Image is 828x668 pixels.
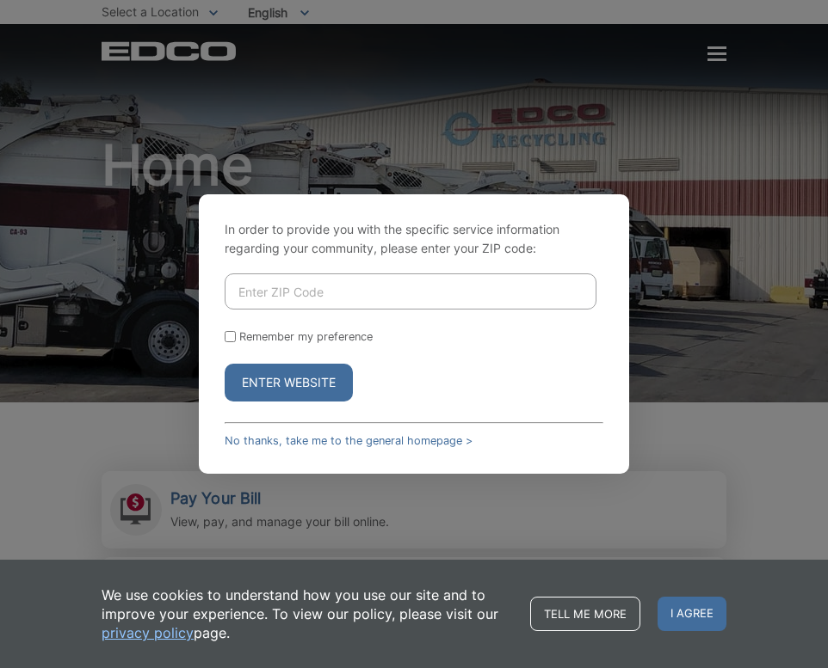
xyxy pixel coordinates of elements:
a: Tell me more [530,597,640,631]
span: I agree [658,597,726,631]
a: No thanks, take me to the general homepage > [225,434,473,447]
input: Enter ZIP Code [225,273,596,309]
label: Remember my preference [239,330,373,343]
p: We use cookies to understand how you use our site and to improve your experience. To view our pol... [102,585,513,642]
p: In order to provide you with the specific service information regarding your community, please en... [225,220,603,258]
a: privacy policy [102,623,194,642]
button: Enter Website [225,364,353,401]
